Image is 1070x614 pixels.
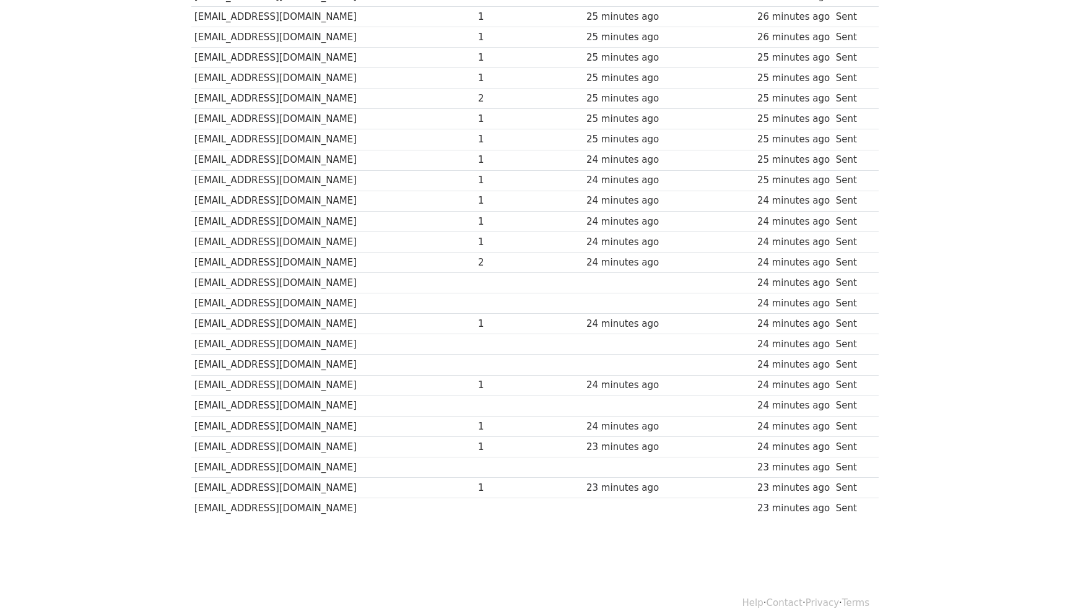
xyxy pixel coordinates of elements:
[833,252,872,272] td: Sent
[191,375,475,396] td: [EMAIL_ADDRESS][DOMAIN_NAME]
[586,10,667,24] div: 25 minutes ago
[757,71,830,85] div: 25 minutes ago
[1008,555,1070,614] div: Chat-Widget
[833,170,872,191] td: Sent
[757,358,830,372] div: 24 minutes ago
[586,30,667,45] div: 25 minutes ago
[833,191,872,211] td: Sent
[833,334,872,355] td: Sent
[757,51,830,65] div: 25 minutes ago
[586,481,667,495] div: 23 minutes ago
[833,129,872,150] td: Sent
[767,597,802,608] a: Contact
[478,256,528,270] div: 2
[478,420,528,434] div: 1
[757,440,830,454] div: 24 minutes ago
[757,30,830,45] div: 26 minutes ago
[586,173,667,188] div: 24 minutes ago
[806,597,839,608] a: Privacy
[191,416,475,436] td: [EMAIL_ADDRESS][DOMAIN_NAME]
[842,597,869,608] a: Terms
[191,334,475,355] td: [EMAIL_ADDRESS][DOMAIN_NAME]
[757,215,830,229] div: 24 minutes ago
[586,92,667,106] div: 25 minutes ago
[191,396,475,416] td: [EMAIL_ADDRESS][DOMAIN_NAME]
[191,457,475,477] td: [EMAIL_ADDRESS][DOMAIN_NAME]
[833,293,872,314] td: Sent
[833,231,872,252] td: Sent
[833,375,872,396] td: Sent
[586,112,667,126] div: 25 minutes ago
[833,478,872,498] td: Sent
[478,153,528,167] div: 1
[478,51,528,65] div: 1
[757,235,830,249] div: 24 minutes ago
[478,317,528,331] div: 1
[586,71,667,85] div: 25 minutes ago
[833,498,872,519] td: Sent
[191,68,475,89] td: [EMAIL_ADDRESS][DOMAIN_NAME]
[478,173,528,188] div: 1
[833,211,872,231] td: Sent
[833,396,872,416] td: Sent
[586,194,667,208] div: 24 minutes ago
[833,416,872,436] td: Sent
[757,460,830,475] div: 23 minutes ago
[586,440,667,454] div: 23 minutes ago
[586,235,667,249] div: 24 minutes ago
[478,112,528,126] div: 1
[191,89,475,109] td: [EMAIL_ADDRESS][DOMAIN_NAME]
[833,273,872,293] td: Sent
[191,314,475,334] td: [EMAIL_ADDRESS][DOMAIN_NAME]
[478,440,528,454] div: 1
[757,194,830,208] div: 24 minutes ago
[586,51,667,65] div: 25 minutes ago
[191,355,475,375] td: [EMAIL_ADDRESS][DOMAIN_NAME]
[191,109,475,129] td: [EMAIL_ADDRESS][DOMAIN_NAME]
[191,231,475,252] td: [EMAIL_ADDRESS][DOMAIN_NAME]
[191,48,475,68] td: [EMAIL_ADDRESS][DOMAIN_NAME]
[833,48,872,68] td: Sent
[586,420,667,434] div: 24 minutes ago
[833,89,872,109] td: Sent
[833,6,872,27] td: Sent
[586,256,667,270] div: 24 minutes ago
[833,355,872,375] td: Sent
[191,478,475,498] td: [EMAIL_ADDRESS][DOMAIN_NAME]
[191,436,475,457] td: [EMAIL_ADDRESS][DOMAIN_NAME]
[586,317,667,331] div: 24 minutes ago
[586,153,667,167] div: 24 minutes ago
[757,132,830,147] div: 25 minutes ago
[833,457,872,477] td: Sent
[757,276,830,290] div: 24 minutes ago
[757,256,830,270] div: 24 minutes ago
[757,296,830,311] div: 24 minutes ago
[191,150,475,170] td: [EMAIL_ADDRESS][DOMAIN_NAME]
[1008,555,1070,614] iframe: Chat Widget
[757,153,830,167] div: 25 minutes ago
[586,215,667,229] div: 24 minutes ago
[757,501,830,516] div: 23 minutes ago
[191,170,475,191] td: [EMAIL_ADDRESS][DOMAIN_NAME]
[478,10,528,24] div: 1
[191,6,475,27] td: [EMAIL_ADDRESS][DOMAIN_NAME]
[191,129,475,150] td: [EMAIL_ADDRESS][DOMAIN_NAME]
[757,420,830,434] div: 24 minutes ago
[833,68,872,89] td: Sent
[478,481,528,495] div: 1
[191,27,475,47] td: [EMAIL_ADDRESS][DOMAIN_NAME]
[757,112,830,126] div: 25 minutes ago
[478,30,528,45] div: 1
[191,498,475,519] td: [EMAIL_ADDRESS][DOMAIN_NAME]
[833,109,872,129] td: Sent
[757,399,830,413] div: 24 minutes ago
[833,27,872,47] td: Sent
[478,132,528,147] div: 1
[191,273,475,293] td: [EMAIL_ADDRESS][DOMAIN_NAME]
[757,337,830,352] div: 24 minutes ago
[191,191,475,211] td: [EMAIL_ADDRESS][DOMAIN_NAME]
[191,293,475,314] td: [EMAIL_ADDRESS][DOMAIN_NAME]
[757,173,830,188] div: 25 minutes ago
[757,92,830,106] div: 25 minutes ago
[833,314,872,334] td: Sent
